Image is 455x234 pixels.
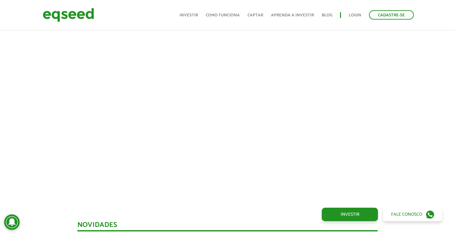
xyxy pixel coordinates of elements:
a: Login [349,13,361,17]
a: Cadastre-se [369,10,414,20]
a: Como funciona [206,13,240,17]
a: Fale conosco [383,208,442,221]
a: Captar [248,13,263,17]
a: Blog [322,13,332,17]
a: Aprenda a investir [271,13,314,17]
a: Investir [179,13,198,17]
div: Novidades [77,221,378,231]
a: Investir [322,208,378,221]
img: EqSeed [43,6,94,23]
